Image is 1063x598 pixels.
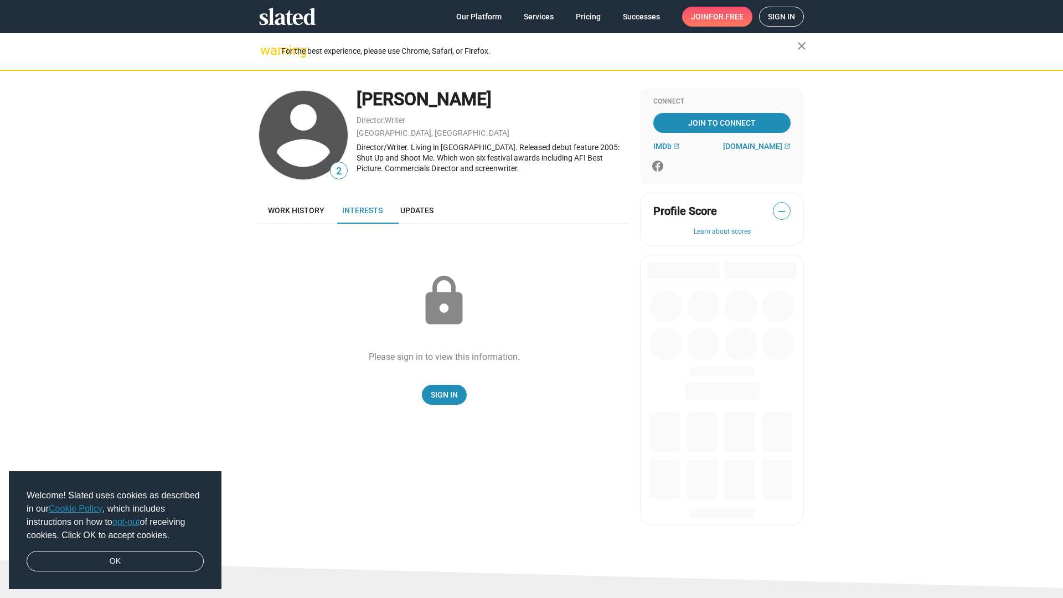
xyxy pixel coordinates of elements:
[691,7,744,27] span: Join
[9,471,221,590] div: cookieconsent
[422,385,467,405] a: Sign In
[112,517,140,527] a: opt-out
[384,118,385,124] span: ,
[709,7,744,27] span: for free
[260,44,274,57] mat-icon: warning
[447,7,510,27] a: Our Platform
[369,351,520,363] div: Please sign in to view this information.
[653,204,717,219] span: Profile Score
[27,551,204,572] a: dismiss cookie message
[27,489,204,542] span: Welcome! Slated uses cookies as described in our , which includes instructions on how to of recei...
[653,113,791,133] a: Join To Connect
[653,142,672,151] span: IMDb
[391,197,442,224] a: Updates
[357,128,509,137] a: [GEOGRAPHIC_DATA], [GEOGRAPHIC_DATA]
[400,206,434,215] span: Updates
[653,142,680,151] a: IMDb
[431,385,458,405] span: Sign In
[331,164,347,179] span: 2
[795,39,808,53] mat-icon: close
[567,7,610,27] a: Pricing
[416,274,472,329] mat-icon: lock
[723,142,782,151] span: [DOMAIN_NAME]
[357,87,629,111] div: [PERSON_NAME]
[268,206,324,215] span: Work history
[682,7,752,27] a: Joinfor free
[614,7,669,27] a: Successes
[524,7,554,27] span: Services
[357,116,384,125] a: Director
[673,143,680,149] mat-icon: open_in_new
[456,7,502,27] span: Our Platform
[768,7,795,26] span: Sign in
[281,44,797,59] div: For the best experience, please use Chrome, Safari, or Firefox.
[576,7,601,27] span: Pricing
[759,7,804,27] a: Sign in
[385,116,405,125] a: Writer
[342,206,383,215] span: Interests
[259,197,333,224] a: Work history
[49,504,102,513] a: Cookie Policy
[656,113,788,133] span: Join To Connect
[333,197,391,224] a: Interests
[357,142,629,173] div: Director/Writer. Living in [GEOGRAPHIC_DATA]. Released debut feature 2005: Shut Up and Shoot Me. ...
[515,7,563,27] a: Services
[784,143,791,149] mat-icon: open_in_new
[653,97,791,106] div: Connect
[623,7,660,27] span: Successes
[723,142,791,151] a: [DOMAIN_NAME]
[773,204,790,219] span: —
[653,228,791,236] button: Learn about scores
